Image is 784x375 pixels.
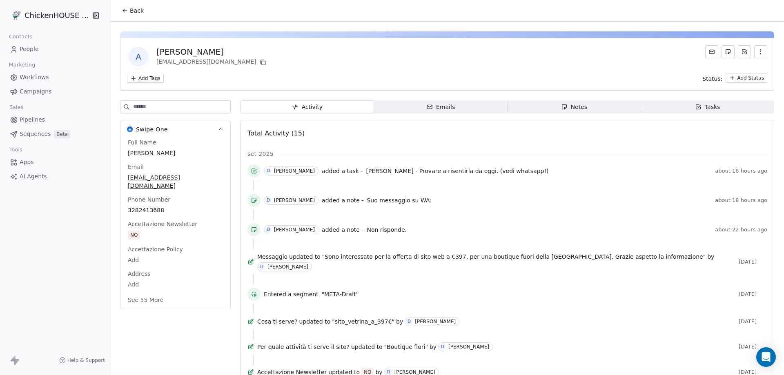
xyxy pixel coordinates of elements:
span: [DATE] [739,259,767,265]
span: Non risponde. [367,226,407,233]
div: [PERSON_NAME] [448,344,489,350]
span: Total Activity (15) [247,129,305,137]
span: about 22 hours ago [715,226,767,233]
span: Sales [6,101,27,113]
button: Add Status [726,73,767,83]
span: Campaigns [20,87,51,96]
span: AI Agents [20,172,47,181]
div: Open Intercom Messenger [756,347,776,367]
span: added a note - [322,226,363,234]
span: Address [126,270,152,278]
span: [DATE] [739,344,767,350]
span: Apps [20,158,34,166]
span: Add [128,256,223,264]
div: D [267,168,270,174]
span: Suo messaggio su WA: [367,197,432,204]
span: Pipelines [20,115,45,124]
span: "Boutique fiori" [384,343,428,351]
div: D [267,226,270,233]
a: People [7,42,103,56]
span: [PERSON_NAME] - Provare a risentirla da oggi. (vedi whatsapp!) [366,168,548,174]
span: Messaggio [257,253,287,261]
span: Status: [702,75,722,83]
span: Swipe One [136,125,168,133]
span: Per quale attività ti serve il sito? [257,343,350,351]
span: Email [126,163,145,171]
span: Accettazione Newsletter [126,220,199,228]
div: [PERSON_NAME] [415,319,456,324]
div: [PERSON_NAME] [156,46,268,58]
a: [PERSON_NAME] - Provare a risentirla da oggi. (vedi whatsapp!) [366,166,548,176]
button: Swipe OneSwipe One [120,120,230,138]
a: Help & Support [59,357,105,364]
a: Non risponde. [367,225,407,235]
span: about 18 hours ago [715,197,767,204]
span: by [396,317,403,326]
a: Apps [7,155,103,169]
div: D [408,318,411,325]
a: Campaigns [7,85,103,98]
span: Sequences [20,130,51,138]
span: Cosa ti serve? [257,317,298,326]
span: Add [128,280,223,288]
span: 3282413688 [128,206,223,214]
a: Pipelines [7,113,103,126]
span: added a task - [322,167,363,175]
span: [EMAIL_ADDRESS][DOMAIN_NAME] [128,173,223,190]
button: See 55 More [123,293,169,307]
span: updated to [289,253,321,261]
span: [DATE] [739,291,767,297]
div: Swipe OneSwipe One [120,138,230,309]
span: about 18 hours ago [715,168,767,174]
span: "sito_vetrina_a_397€" [332,317,394,326]
span: by [430,343,437,351]
a: SequencesBeta [7,127,103,141]
div: Tasks [695,103,720,111]
button: ChickenHOUSE snc [10,9,87,22]
span: updated to [299,317,331,326]
span: "META-Draft" [322,290,359,298]
span: by [707,253,714,261]
span: set 2025 [247,150,274,158]
div: D [441,344,444,350]
span: A [129,47,148,67]
span: [DATE] [739,318,767,325]
button: Back [117,3,149,18]
button: Add Tags [127,74,164,83]
span: Workflows [20,73,49,82]
div: [PERSON_NAME] [274,227,315,233]
span: Tools [6,144,26,156]
div: NO [130,231,138,239]
div: D [267,197,270,204]
span: Phone Number [126,195,172,204]
div: D [260,264,263,270]
div: [PERSON_NAME] [267,264,308,270]
img: 4.jpg [11,11,21,20]
span: [PERSON_NAME] [128,149,223,157]
a: AI Agents [7,170,103,183]
span: Entered a segment [264,290,318,298]
span: Beta [54,130,70,138]
span: ChickenHOUSE snc [24,10,90,21]
a: Suo messaggio su WA: [367,195,432,205]
div: Emails [426,103,455,111]
a: Workflows [7,71,103,84]
span: Accettazione Policy [126,245,185,253]
div: Notes [561,103,587,111]
div: [PERSON_NAME] [394,369,435,375]
div: [PERSON_NAME] [274,197,315,203]
div: [EMAIL_ADDRESS][DOMAIN_NAME] [156,58,268,67]
span: Contacts [5,31,36,43]
span: People [20,45,39,53]
span: updated to [351,343,383,351]
img: Swipe One [127,126,133,132]
span: added a note - [322,196,363,204]
span: Full Name [126,138,158,146]
div: [PERSON_NAME] [274,168,315,174]
span: Marketing [5,59,39,71]
span: "Sono interessato per la offerta di sito web a €397, per una boutique fuori della [GEOGRAPHIC_DAT... [322,253,706,261]
span: Back [130,7,144,15]
span: Help & Support [67,357,105,364]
